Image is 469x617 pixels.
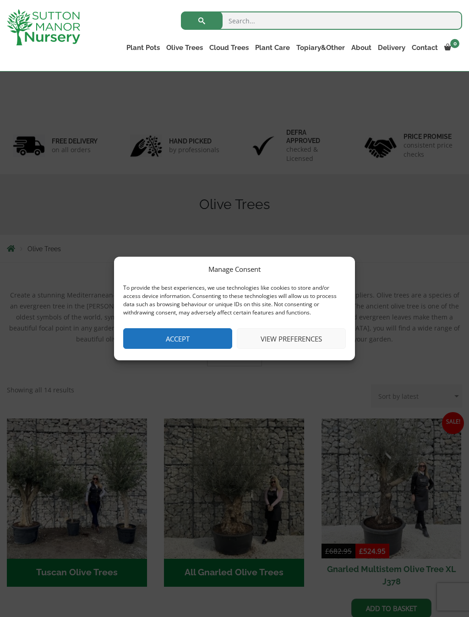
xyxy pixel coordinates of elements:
[163,41,206,54] a: Olive Trees
[450,39,459,48] span: 0
[348,41,375,54] a: About
[123,328,232,349] button: Accept
[7,9,80,45] img: logo
[441,41,462,54] a: 0
[123,41,163,54] a: Plant Pots
[123,284,345,317] div: To provide the best experiences, we use technologies like cookies to store and/or access device i...
[181,11,462,30] input: Search...
[409,41,441,54] a: Contact
[208,264,261,275] div: Manage Consent
[237,328,346,349] button: View preferences
[252,41,293,54] a: Plant Care
[293,41,348,54] a: Topiary&Other
[375,41,409,54] a: Delivery
[206,41,252,54] a: Cloud Trees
